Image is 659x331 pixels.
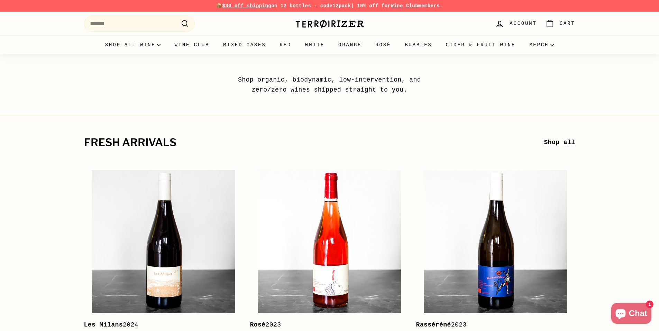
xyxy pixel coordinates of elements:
[416,321,451,328] b: Rasséréné
[331,36,368,54] a: Orange
[368,36,398,54] a: Rosé
[391,3,418,9] a: Wine Club
[541,13,579,34] a: Cart
[510,20,537,27] span: Account
[491,13,541,34] a: Account
[167,36,216,54] a: Wine Club
[544,138,575,148] a: Shop all
[250,321,265,328] b: Rosé
[416,320,568,330] div: 2023
[222,3,272,9] span: $30 off shipping
[84,320,236,330] div: 2024
[84,321,123,328] b: Les Milans
[250,320,402,330] div: 2023
[222,75,437,95] p: Shop organic, biodynamic, low-intervention, and zero/zero wines shipped straight to you.
[560,20,575,27] span: Cart
[522,36,561,54] summary: Merch
[298,36,331,54] a: White
[84,137,544,149] h2: fresh arrivals
[84,2,575,10] p: 📦 on 12 bottles - code | 10% off for members.
[98,36,168,54] summary: Shop all wine
[273,36,298,54] a: Red
[609,303,653,325] inbox-online-store-chat: Shopify online store chat
[216,36,273,54] a: Mixed Cases
[70,36,589,54] div: Primary
[332,3,351,9] strong: 12pack
[439,36,523,54] a: Cider & Fruit Wine
[398,36,439,54] a: Bubbles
